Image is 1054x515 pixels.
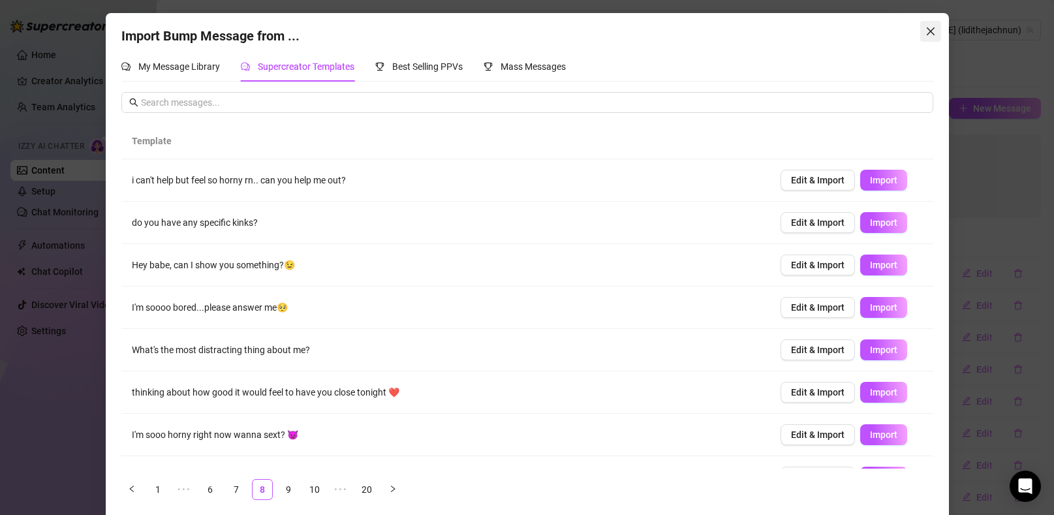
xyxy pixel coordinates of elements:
[252,479,273,500] li: 8
[920,21,941,42] button: Close
[791,429,845,440] span: Edit & Import
[781,212,855,233] button: Edit & Import
[128,485,136,493] span: left
[781,170,855,191] button: Edit & Import
[781,297,855,318] button: Edit & Import
[121,456,770,499] td: squirt or anal?
[781,424,855,445] button: Edit & Import
[148,480,168,499] a: 1
[860,382,907,403] button: Import
[330,479,351,500] span: •••
[860,255,907,275] button: Import
[781,255,855,275] button: Edit & Import
[860,467,907,488] button: Import
[121,28,300,44] span: Import Bump Message from ...
[392,61,463,72] span: Best Selling PPVs
[253,480,272,499] a: 8
[357,480,377,499] a: 20
[200,479,221,500] li: 6
[121,62,131,71] span: comment
[870,260,897,270] span: Import
[121,202,770,244] td: do you have any specific kinks?
[121,287,770,329] td: I'm soooo bored...please answer me🥺
[484,62,493,71] span: trophy
[129,98,138,107] span: search
[258,61,354,72] span: Supercreator Templates
[382,479,403,500] li: Next Page
[305,480,324,499] a: 10
[791,217,845,228] span: Edit & Import
[200,480,220,499] a: 6
[382,479,403,500] button: right
[791,302,845,313] span: Edit & Import
[356,479,377,500] li: 20
[791,387,845,398] span: Edit & Import
[781,339,855,360] button: Edit & Import
[226,479,247,500] li: 7
[279,480,298,499] a: 9
[241,62,250,71] span: comment
[121,414,770,456] td: I'm sooo horny right now wanna sext? 😈
[781,467,855,488] button: Edit & Import
[141,95,925,110] input: Search messages...
[121,123,760,159] th: Template
[791,345,845,355] span: Edit & Import
[925,26,936,37] span: close
[870,345,897,355] span: Import
[791,175,845,185] span: Edit & Import
[870,387,897,398] span: Import
[501,61,566,72] span: Mass Messages
[121,371,770,414] td: thinking about how good it would feel to have you close tonight ❤️
[226,480,246,499] a: 7
[121,479,142,500] button: left
[174,479,194,500] li: Previous 5 Pages
[121,244,770,287] td: Hey babe, can I show you something?😉
[860,339,907,360] button: Import
[278,479,299,500] li: 9
[121,479,142,500] li: Previous Page
[1010,471,1041,502] div: Open Intercom Messenger
[860,424,907,445] button: Import
[138,61,220,72] span: My Message Library
[389,485,397,493] span: right
[870,302,897,313] span: Import
[870,175,897,185] span: Import
[304,479,325,500] li: 10
[174,479,194,500] span: •••
[870,217,897,228] span: Import
[147,479,168,500] li: 1
[781,382,855,403] button: Edit & Import
[121,159,770,202] td: i can't help but feel so horny rn.. can you help me out?
[860,212,907,233] button: Import
[860,297,907,318] button: Import
[121,329,770,371] td: What's the most distracting thing about me?
[920,26,941,37] span: Close
[870,429,897,440] span: Import
[791,260,845,270] span: Edit & Import
[375,62,384,71] span: trophy
[860,170,907,191] button: Import
[330,479,351,500] li: Next 5 Pages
